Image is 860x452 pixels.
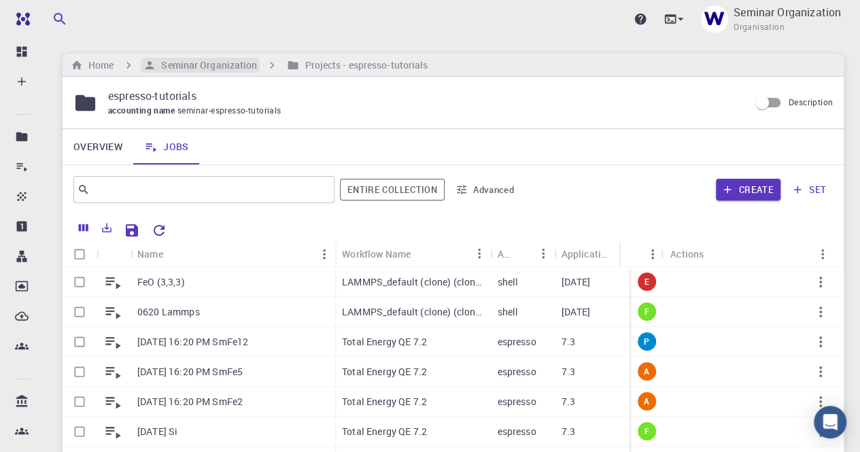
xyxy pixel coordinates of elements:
[68,58,430,73] nav: breadcrumb
[561,305,590,319] p: [DATE]
[340,179,445,201] button: Entire collection
[789,97,833,107] span: Description
[313,243,335,265] button: Menu
[163,243,185,265] button: Sort
[468,243,490,264] button: Menu
[734,4,841,20] p: Seminar Organization
[137,275,185,289] p: FeO (3,3,3)
[639,306,655,317] span: F
[497,425,536,438] p: espresso
[621,241,664,267] div: Status
[734,20,785,34] span: Organisation
[532,243,554,264] button: Menu
[335,241,490,267] div: Workflow Name
[638,362,656,381] div: active
[664,241,833,267] div: Actions
[638,422,656,440] div: finished
[561,241,610,267] div: Application Version
[561,365,574,379] p: 7.3
[83,58,114,73] h6: Home
[450,179,521,201] button: Advanced
[638,396,655,407] span: A
[511,243,532,264] button: Sort
[814,406,846,438] div: Open Intercom Messenger
[137,335,248,349] p: [DATE] 16:20 PM SmFe12
[342,335,427,349] p: Total Energy QE 7.2
[133,129,200,164] a: Jobs
[63,129,133,164] a: Overview
[137,241,163,267] div: Name
[561,275,590,289] p: [DATE]
[642,243,664,265] button: Menu
[342,275,483,289] p: LAMMPS_default (clone) (clone)
[639,276,655,288] span: E
[411,243,432,264] button: Sort
[342,425,427,438] p: Total Energy QE 7.2
[11,12,30,26] img: logo
[299,58,428,73] h6: Projects - espresso-tutorials
[554,241,653,267] div: Application Version
[342,305,483,319] p: LAMMPS_default (clone) (clone)
[490,241,554,267] div: Application
[638,273,656,291] div: error
[670,241,704,267] div: Actions
[638,392,656,411] div: active
[72,217,95,239] button: Columns
[137,425,177,438] p: [DATE] Si
[95,217,118,239] button: Export
[108,88,738,104] p: espresso-tutorials
[716,179,780,201] button: Create
[497,395,536,408] p: espresso
[639,425,655,437] span: F
[177,105,286,116] span: seminar-espresso-tutorials
[638,302,656,321] div: finished
[342,241,411,267] div: Workflow Name
[342,395,427,408] p: Total Energy QE 7.2
[786,179,833,201] button: set
[638,366,655,377] span: A
[561,395,574,408] p: 7.3
[342,365,427,379] p: Total Energy QE 7.2
[108,105,177,116] span: accounting name
[561,425,574,438] p: 7.3
[137,365,243,379] p: [DATE] 16:20 PM SmFe5
[701,5,728,33] img: Seminar Organization
[156,58,257,73] h6: Seminar Organization
[610,243,632,264] button: Sort
[97,241,131,267] div: Icon
[497,365,536,379] p: espresso
[340,179,445,201] span: Filter throughout whole library including sets (folders)
[137,305,200,319] p: 0620 Lammps
[497,275,518,289] p: shell
[497,335,536,349] p: espresso
[638,336,655,347] span: P
[497,241,511,267] div: Application
[638,332,656,351] div: pre-submission
[131,241,335,267] div: Name
[118,217,145,244] button: Save Explorer Settings
[812,243,833,265] button: Menu
[627,243,649,265] button: Sort
[137,395,243,408] p: [DATE] 16:20 PM SmFe2
[561,335,574,349] p: 7.3
[27,10,76,22] span: Support
[145,217,173,244] button: Reset Explorer Settings
[497,305,518,319] p: shell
